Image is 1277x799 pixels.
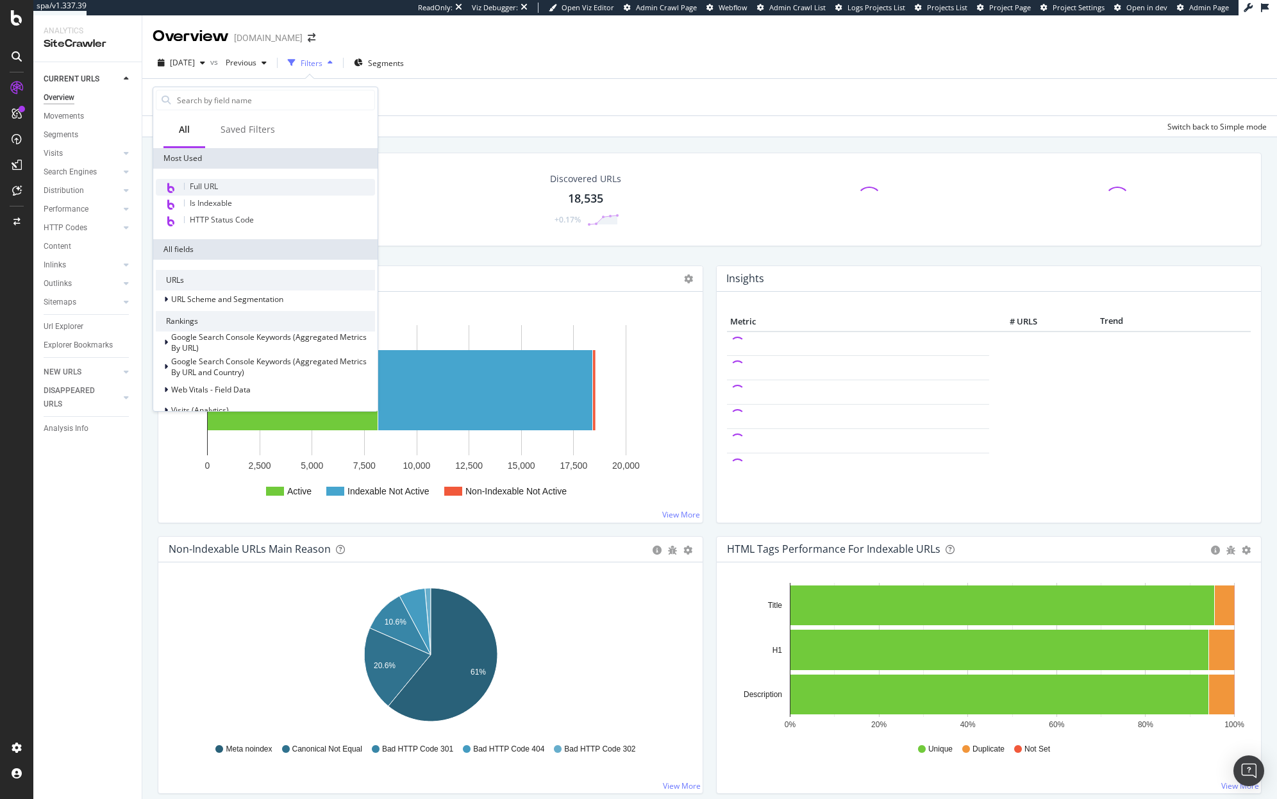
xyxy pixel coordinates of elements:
a: Logs Projects List [835,3,905,13]
a: CURRENT URLS [44,72,120,86]
span: Bad HTTP Code 404 [473,744,544,755]
div: arrow-right-arrow-left [308,33,315,42]
a: DISAPPEARED URLS [44,384,120,411]
span: Project Page [989,3,1031,12]
a: Webflow [706,3,747,13]
text: 20% [871,720,887,729]
span: 2025 Sep. 22nd [170,57,195,68]
div: All [179,123,190,136]
h4: Insights [726,270,764,287]
a: Explorer Bookmarks [44,339,133,352]
span: Segments [368,58,404,69]
a: Distribution [44,184,120,198]
span: Duplicate [972,744,1005,755]
div: Overview [44,91,74,105]
span: Open Viz Editor [562,3,614,12]
div: +0.17% [555,214,581,225]
text: 17,500 [560,460,587,471]
span: vs [210,56,221,67]
text: 0% [785,720,796,729]
th: # URLS [989,312,1040,332]
div: Content [44,240,71,253]
div: bug [1226,546,1235,555]
div: Movements [44,110,84,123]
text: 0 [205,460,210,471]
a: HTTP Codes [44,221,120,235]
div: Performance [44,203,88,216]
span: Is Indexable [190,198,232,208]
text: 7,500 [353,460,376,471]
a: Analysis Info [44,422,133,435]
text: Active [287,486,312,496]
div: HTML Tags Performance for Indexable URLs [727,542,940,555]
button: Previous [221,53,272,73]
div: Visits [44,147,63,160]
span: Google Search Console Keywords (Aggregated Metrics By URL) [171,332,367,353]
div: Url Explorer [44,320,83,333]
svg: A chart. [727,583,1251,732]
text: Description [744,690,782,699]
a: View More [1221,780,1259,791]
span: Admin Crawl Page [636,3,697,12]
text: 100% [1224,720,1244,729]
div: Non-Indexable URLs Main Reason [169,542,331,555]
div: Search Engines [44,165,97,179]
div: Open Intercom Messenger [1233,755,1264,786]
a: Project Settings [1040,3,1105,13]
span: Project Settings [1053,3,1105,12]
text: 10.6% [385,618,406,627]
div: circle-info [653,546,662,555]
div: Viz Debugger: [472,3,518,13]
span: Google Search Console Keywords (Aggregated Metrics By URL and Country) [171,356,367,378]
div: Sitemaps [44,296,76,309]
svg: A chart. [169,312,692,512]
span: Visits (Analytics) [171,405,229,416]
text: 40% [960,720,976,729]
span: Webflow [719,3,747,12]
div: SiteCrawler [44,37,131,51]
text: Indexable Not Active [347,486,430,496]
span: Previous [221,57,256,68]
span: Canonical Not Equal [292,744,362,755]
div: [DOMAIN_NAME] [234,31,303,44]
span: URL Scheme and Segmentation [171,294,283,305]
input: Search by field name [176,90,374,110]
div: Distribution [44,184,84,198]
a: Admin Crawl List [757,3,826,13]
a: View More [663,780,701,791]
span: Projects List [927,3,967,12]
a: Performance [44,203,120,216]
text: 10,000 [403,460,431,471]
a: Project Page [977,3,1031,13]
text: 20,000 [612,460,640,471]
button: Switch back to Simple mode [1162,116,1267,137]
text: 5,000 [301,460,323,471]
a: View More [662,509,700,520]
div: Analysis Info [44,422,88,435]
div: gear [683,546,692,555]
a: Projects List [915,3,967,13]
a: NEW URLS [44,366,120,379]
text: 2,500 [249,460,271,471]
span: Unique [928,744,953,755]
a: Admin Page [1177,3,1229,13]
div: Explorer Bookmarks [44,339,113,352]
div: gear [1242,546,1251,555]
a: Visits [44,147,120,160]
svg: A chart. [169,583,692,732]
span: Web Vitals - Field Data [171,384,251,395]
div: All fields [153,239,378,260]
button: Segments [349,53,409,73]
a: Search Engines [44,165,120,179]
a: Admin Crawl Page [624,3,697,13]
div: Rankings [156,311,375,332]
div: ReadOnly: [418,3,453,13]
div: Switch back to Simple mode [1167,121,1267,132]
i: Options [684,274,693,283]
div: Most Used [153,148,378,169]
a: Inlinks [44,258,120,272]
text: H1 [772,646,783,655]
a: Url Explorer [44,320,133,333]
